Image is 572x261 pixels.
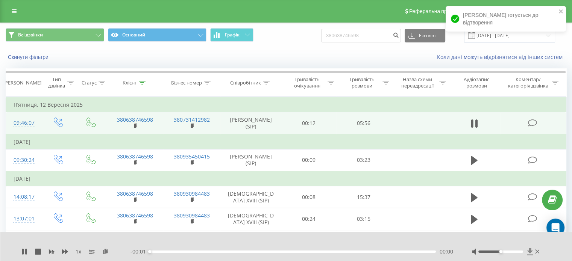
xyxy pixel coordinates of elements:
[6,171,566,186] td: [DATE]
[174,116,210,123] a: 380731412982
[343,76,381,89] div: Тривалість розмови
[220,112,282,134] td: [PERSON_NAME] (SIP)
[282,149,336,171] td: 00:09
[210,28,253,42] button: Графік
[47,76,65,89] div: Тип дзвінка
[336,186,391,208] td: 15:37
[6,54,52,60] button: Скинути фільтри
[220,186,282,208] td: [DEMOGRAPHIC_DATA] XVIII (SIP)
[220,230,282,252] td: justschoolme_anna_svyatun (SIP)
[405,29,445,42] button: Експорт
[440,248,453,255] span: 00:00
[174,153,210,160] a: 380935450415
[455,76,499,89] div: Аудіозапис розмови
[409,8,464,14] span: Реферальна програма
[437,53,566,60] a: Коли дані можуть відрізнятися вiд інших систем
[546,219,564,237] div: Open Intercom Messenger
[174,212,210,219] a: 380930984483
[6,134,566,149] td: [DATE]
[117,153,153,160] a: 380638746598
[282,208,336,230] td: 00:24
[3,80,41,86] div: [PERSON_NAME]
[108,28,206,42] button: Основний
[6,28,104,42] button: Всі дзвінки
[14,153,33,167] div: 09:30:24
[506,76,550,89] div: Коментар/категорія дзвінка
[163,230,220,252] td: justschoolme_anna_svyatun
[499,250,502,253] div: Accessibility label
[14,190,33,204] div: 14:08:17
[76,248,81,255] span: 1 x
[230,80,261,86] div: Співробітник
[336,149,391,171] td: 03:23
[171,80,202,86] div: Бізнес номер
[398,76,437,89] div: Назва схеми переадресації
[14,211,33,226] div: 13:07:01
[148,250,151,253] div: Accessibility label
[130,248,150,255] span: - 00:01
[220,208,282,230] td: [DEMOGRAPHIC_DATA] XVIII (SIP)
[446,6,566,32] div: [PERSON_NAME] готується до відтворення
[282,112,336,134] td: 00:12
[6,97,566,112] td: П’ятниця, 12 Вересня 2025
[321,29,401,42] input: Пошук за номером
[117,116,153,123] a: 380638746598
[336,208,391,230] td: 03:15
[82,80,97,86] div: Статус
[282,230,336,252] td: 01:03
[117,190,153,197] a: 380638746598
[18,32,43,38] span: Всі дзвінки
[282,186,336,208] td: 00:08
[14,116,33,130] div: 09:46:07
[288,76,326,89] div: Тривалість очікування
[174,190,210,197] a: 380930984483
[117,212,153,219] a: 380638746598
[225,32,240,38] span: Графік
[558,8,564,15] button: close
[220,149,282,171] td: [PERSON_NAME] (SIP)
[123,80,137,86] div: Клієнт
[336,112,391,134] td: 05:56
[336,230,391,252] td: 00:00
